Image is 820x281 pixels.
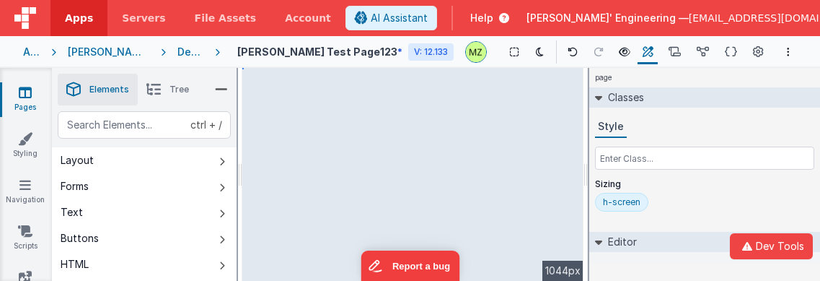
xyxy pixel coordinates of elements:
h4: page [589,68,618,87]
input: Enter Class... [595,147,814,170]
div: Apps [23,45,40,59]
input: Search Elements... [58,111,231,139]
div: Layout [61,153,94,168]
div: --> [242,68,583,281]
button: Text [52,199,237,225]
span: Servers [122,11,165,25]
div: Text [61,205,83,220]
span: Tree [169,84,189,95]
button: Options [780,43,797,61]
button: Forms [52,173,237,199]
button: Dev Tools [730,233,813,259]
button: Layout [52,147,237,173]
span: Help [470,11,493,25]
span: [PERSON_NAME]' Engineering — [526,11,689,25]
span: File Assets [195,11,257,25]
span: + / [190,111,222,139]
div: V: 12.133 [408,43,454,61]
button: AI Assistant [345,6,437,30]
h4: [PERSON_NAME] Test Page123 [237,46,397,57]
h2: Editor [602,232,637,252]
h2: Classes [602,87,644,108]
iframe: Marker.io feedback button [361,251,459,281]
span: Apps [65,11,93,25]
p: Sizing [595,178,814,190]
div: Forms [61,179,89,194]
div: Buttons [61,231,99,246]
div: h-screen [603,196,640,208]
button: HTML [52,251,237,277]
div: HTML [61,257,89,272]
img: e6f0a7b3287e646a671e5b5b3f58e766 [466,42,486,62]
span: AI Assistant [371,11,428,25]
div: [PERSON_NAME] test App [68,45,149,59]
div: Development [177,45,203,59]
button: Style [595,116,627,138]
div: 1044px [542,261,583,281]
button: Buttons [52,225,237,251]
div: ctrl [190,118,206,132]
span: Elements [89,84,129,95]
